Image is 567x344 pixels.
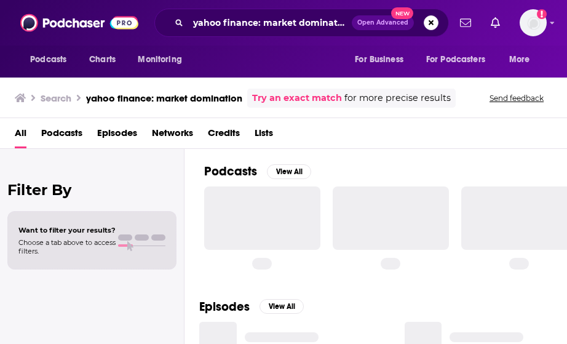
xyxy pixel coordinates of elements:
button: open menu [418,48,503,71]
span: Charts [89,51,116,68]
span: Podcasts [30,51,66,68]
a: Show notifications dropdown [455,12,476,33]
span: for more precise results [344,91,451,105]
h3: Search [41,92,71,104]
button: open menu [501,48,545,71]
span: Choose a tab above to access filters. [18,238,116,255]
span: For Podcasters [426,51,485,68]
a: Credits [208,123,240,148]
button: open menu [346,48,419,71]
a: Try an exact match [252,91,342,105]
a: PodcastsView All [204,164,311,179]
img: Podchaser - Follow, Share and Rate Podcasts [20,11,138,34]
button: View All [260,299,304,314]
span: Want to filter your results? [18,226,116,234]
a: EpisodesView All [199,299,304,314]
h2: Filter By [7,181,176,199]
button: Send feedback [486,93,547,103]
a: Podcasts [41,123,82,148]
h2: Episodes [199,299,250,314]
span: Open Advanced [357,20,408,26]
a: Lists [255,123,273,148]
h2: Podcasts [204,164,257,179]
h3: yahoo finance: market domination [86,92,242,104]
button: View All [267,164,311,179]
a: Show notifications dropdown [486,12,505,33]
a: Charts [81,48,123,71]
span: More [509,51,530,68]
div: Search podcasts, credits, & more... [154,9,449,37]
span: For Business [355,51,403,68]
a: Episodes [97,123,137,148]
input: Search podcasts, credits, & more... [188,13,352,33]
img: User Profile [520,9,547,36]
button: open menu [129,48,197,71]
span: Logged in as YiyanWang [520,9,547,36]
button: Open AdvancedNew [352,15,414,30]
svg: Add a profile image [537,9,547,19]
button: open menu [22,48,82,71]
a: Networks [152,123,193,148]
span: Monitoring [138,51,181,68]
a: All [15,123,26,148]
span: New [391,7,413,19]
button: Show profile menu [520,9,547,36]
